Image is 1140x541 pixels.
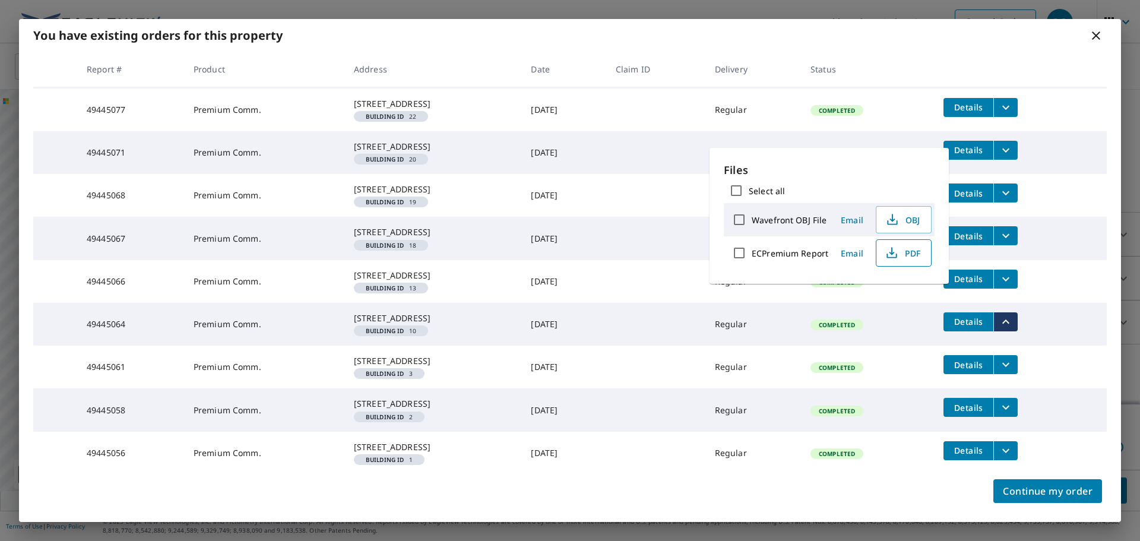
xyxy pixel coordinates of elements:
[993,98,1018,117] button: filesDropdownBtn-49445077
[943,441,993,460] button: detailsBtn-49445056
[366,371,404,377] em: Building ID
[705,52,801,87] th: Delivery
[705,303,801,346] td: Regular
[33,27,283,43] b: You have existing orders for this property
[521,174,606,217] td: [DATE]
[359,113,423,119] span: 22
[366,414,404,420] em: Building ID
[951,273,986,284] span: Details
[77,388,184,431] td: 49445058
[749,185,785,197] label: Select all
[184,346,344,388] td: Premium Comm.
[366,113,404,119] em: Building ID
[184,131,344,174] td: Premium Comm.
[943,98,993,117] button: detailsBtn-49445077
[993,226,1018,245] button: filesDropdownBtn-49445067
[943,312,993,331] button: detailsBtn-49445064
[77,260,184,303] td: 49445066
[876,239,932,267] button: PDF
[354,98,512,110] div: [STREET_ADDRESS]
[366,328,404,334] em: Building ID
[943,226,993,245] button: detailsBtn-49445067
[359,457,420,463] span: 1
[354,312,512,324] div: [STREET_ADDRESS]
[359,156,423,162] span: 20
[521,131,606,174] td: [DATE]
[993,441,1018,460] button: filesDropdownBtn-49445056
[883,246,921,260] span: PDF
[943,270,993,289] button: detailsBtn-49445066
[943,355,993,374] button: detailsBtn-49445061
[801,52,935,87] th: Status
[812,407,862,415] span: Completed
[993,398,1018,417] button: filesDropdownBtn-49445058
[812,106,862,115] span: Completed
[812,363,862,372] span: Completed
[359,199,423,205] span: 19
[184,88,344,131] td: Premium Comm.
[359,285,423,291] span: 13
[354,398,512,410] div: [STREET_ADDRESS]
[951,188,986,199] span: Details
[606,52,705,87] th: Claim ID
[359,328,423,334] span: 10
[951,402,986,413] span: Details
[521,432,606,474] td: [DATE]
[366,242,404,248] em: Building ID
[812,321,862,329] span: Completed
[943,141,993,160] button: detailsBtn-49445071
[77,52,184,87] th: Report #
[1003,483,1092,499] span: Continue my order
[838,214,866,226] span: Email
[951,359,986,371] span: Details
[876,206,932,233] button: OBJ
[77,217,184,260] td: 49445067
[354,226,512,238] div: [STREET_ADDRESS]
[833,211,871,229] button: Email
[705,174,801,217] td: Regular
[77,174,184,217] td: 49445068
[354,270,512,281] div: [STREET_ADDRESS]
[993,312,1018,331] button: filesDropdownBtn-49445064
[77,131,184,174] td: 49445071
[359,414,420,420] span: 2
[521,303,606,346] td: [DATE]
[184,432,344,474] td: Premium Comm.
[705,388,801,431] td: Regular
[993,141,1018,160] button: filesDropdownBtn-49445071
[354,141,512,153] div: [STREET_ADDRESS]
[184,217,344,260] td: Premium Comm.
[993,355,1018,374] button: filesDropdownBtn-49445061
[77,88,184,131] td: 49445077
[705,346,801,388] td: Regular
[354,355,512,367] div: [STREET_ADDRESS]
[521,52,606,87] th: Date
[366,285,404,291] em: Building ID
[184,52,344,87] th: Product
[705,217,801,260] td: Regular
[705,131,801,174] td: Regular
[724,162,935,178] p: Files
[77,432,184,474] td: 49445056
[77,303,184,346] td: 49445064
[883,213,921,227] span: OBJ
[951,316,986,327] span: Details
[951,144,986,156] span: Details
[354,441,512,453] div: [STREET_ADDRESS]
[705,432,801,474] td: Regular
[184,388,344,431] td: Premium Comm.
[359,371,420,377] span: 3
[752,248,828,259] label: ECPremium Report
[354,184,512,195] div: [STREET_ADDRESS]
[521,260,606,303] td: [DATE]
[838,248,866,259] span: Email
[951,102,986,113] span: Details
[521,88,606,131] td: [DATE]
[943,398,993,417] button: detailsBtn-49445058
[366,457,404,463] em: Building ID
[77,346,184,388] td: 49445061
[993,270,1018,289] button: filesDropdownBtn-49445066
[993,184,1018,203] button: filesDropdownBtn-49445068
[344,52,522,87] th: Address
[184,303,344,346] td: Premium Comm.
